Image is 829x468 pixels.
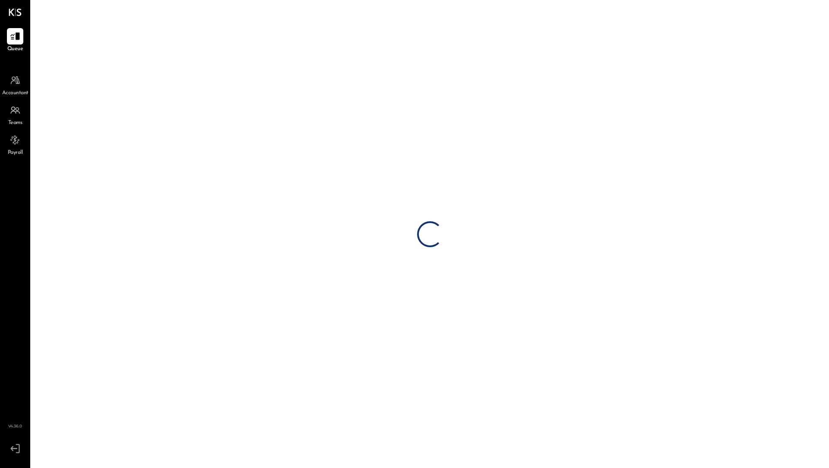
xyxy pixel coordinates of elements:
span: Payroll [8,149,23,157]
a: Queue [0,28,30,53]
a: Payroll [0,132,30,157]
a: Teams [0,102,30,127]
span: Teams [8,119,22,127]
span: Queue [7,45,23,53]
span: Accountant [2,89,28,97]
a: Accountant [0,72,30,97]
